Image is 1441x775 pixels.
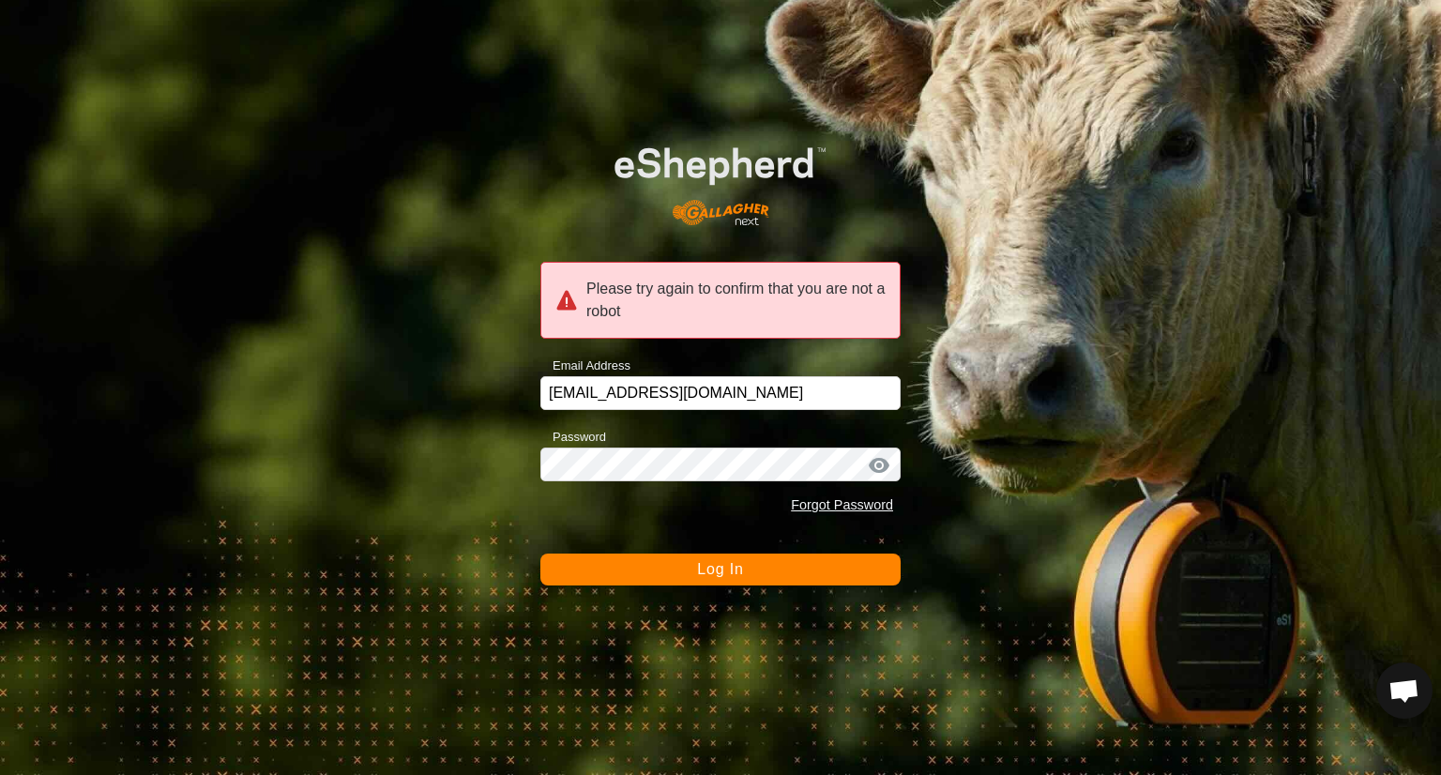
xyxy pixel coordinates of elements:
[697,561,743,577] span: Log In
[540,262,901,339] div: Please try again to confirm that you are not a robot
[540,357,630,375] label: Email Address
[576,117,864,240] img: E-shepherd Logo
[791,497,893,512] a: Forgot Password
[540,428,606,447] label: Password
[540,554,901,585] button: Log In
[1376,662,1433,719] div: Open chat
[540,376,901,410] input: Email Address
